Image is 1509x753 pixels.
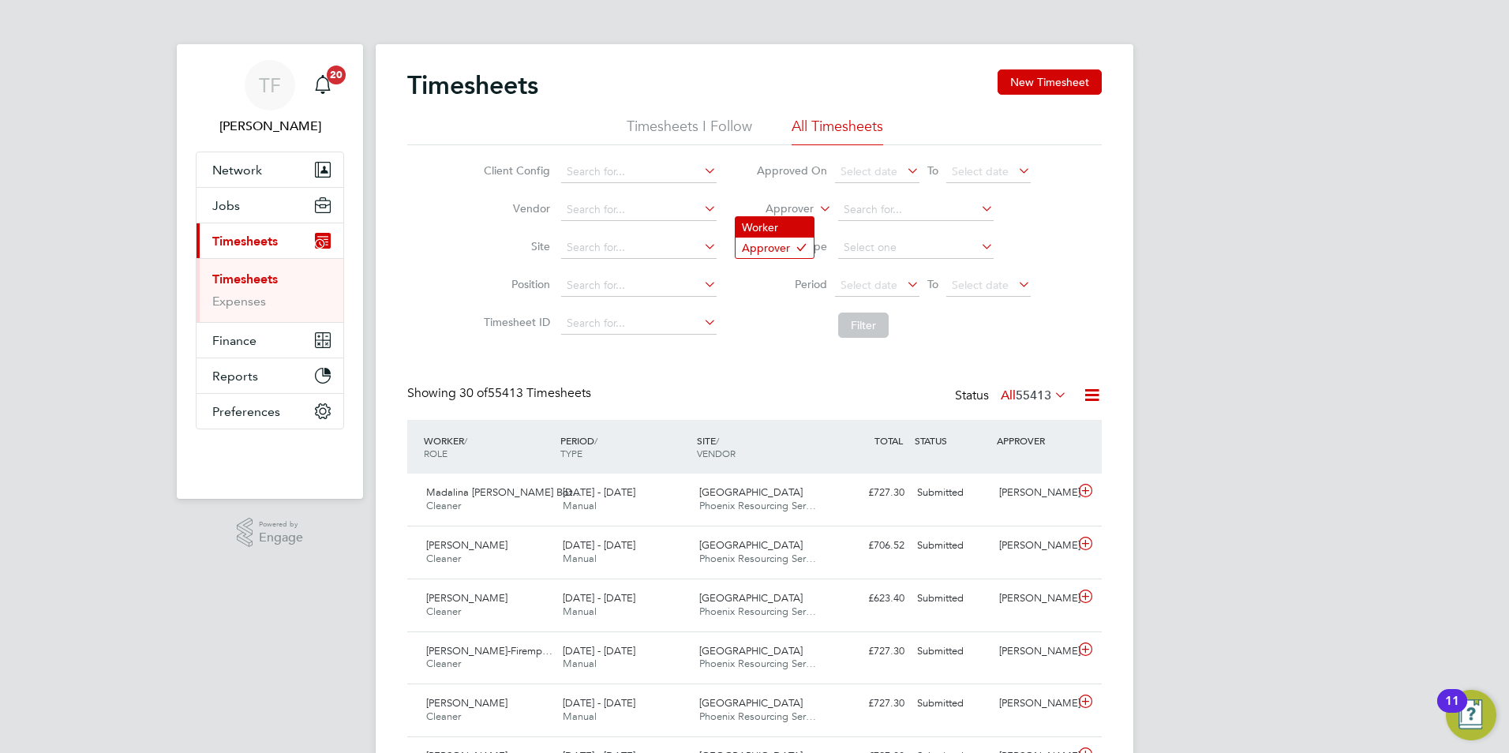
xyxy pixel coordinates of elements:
span: Timesheets [212,234,278,249]
span: Cleaner [426,605,461,618]
label: Approver [743,201,814,217]
input: Search for... [561,237,717,259]
li: Approver [736,238,814,258]
input: Search for... [561,313,717,335]
span: 55413 Timesheets [459,385,591,401]
span: Reports [212,369,258,384]
span: [PERSON_NAME] [426,696,507,710]
span: Cleaner [426,657,461,670]
div: Showing [407,385,594,402]
div: £727.30 [829,691,911,717]
span: [DATE] - [DATE] [563,644,635,657]
span: [PERSON_NAME] [426,591,507,605]
span: Network [212,163,262,178]
span: Engage [259,531,303,545]
div: [PERSON_NAME] [993,480,1075,506]
span: Phoenix Resourcing Ser… [699,710,816,723]
span: [PERSON_NAME] [426,538,507,552]
span: Manual [563,657,597,670]
div: [PERSON_NAME] [993,639,1075,665]
span: [GEOGRAPHIC_DATA] [699,591,803,605]
span: [PERSON_NAME]-Firemp… [426,644,552,657]
span: [DATE] - [DATE] [563,485,635,499]
div: Submitted [911,533,993,559]
li: All Timesheets [792,117,883,145]
label: Position [479,277,550,291]
span: Phoenix Resourcing Ser… [699,552,816,565]
div: Status [955,385,1070,407]
span: [DATE] - [DATE] [563,696,635,710]
div: PERIOD [556,426,693,467]
button: Network [197,152,343,187]
button: Open Resource Center, 11 new notifications [1446,690,1496,740]
span: ROLE [424,447,447,459]
span: TYPE [560,447,582,459]
span: Finance [212,333,256,348]
button: Filter [838,313,889,338]
div: 11 [1445,701,1459,721]
div: Submitted [911,691,993,717]
a: Powered byEngage [237,518,304,548]
label: Client Config [479,163,550,178]
span: Jobs [212,198,240,213]
div: APPROVER [993,426,1075,455]
div: Timesheets [197,258,343,322]
div: Submitted [911,480,993,506]
button: Finance [197,323,343,358]
button: Timesheets [197,223,343,258]
button: Preferences [197,394,343,429]
label: Vendor [479,201,550,215]
div: [PERSON_NAME] [993,586,1075,612]
div: Submitted [911,586,993,612]
span: [GEOGRAPHIC_DATA] [699,696,803,710]
span: Cleaner [426,552,461,565]
span: [DATE] - [DATE] [563,538,635,552]
span: To [923,274,943,294]
a: Timesheets [212,272,278,287]
span: Tim Finnegan [196,117,344,136]
span: 20 [327,66,346,84]
span: Manual [563,710,597,723]
a: 20 [307,60,339,111]
button: New Timesheet [998,69,1102,95]
li: Worker [736,217,814,238]
span: [DATE] - [DATE] [563,591,635,605]
span: Manual [563,552,597,565]
span: 55413 [1016,388,1051,403]
input: Select one [838,237,994,259]
div: £727.30 [829,639,911,665]
div: £706.52 [829,533,911,559]
label: Approved On [756,163,827,178]
span: Powered by [259,518,303,531]
div: £727.30 [829,480,911,506]
span: [GEOGRAPHIC_DATA] [699,538,803,552]
span: [GEOGRAPHIC_DATA] [699,644,803,657]
nav: Main navigation [177,44,363,499]
span: Phoenix Resourcing Ser… [699,499,816,512]
span: / [716,434,719,447]
span: Madalina [PERSON_NAME] Bot… [426,485,582,499]
h2: Timesheets [407,69,538,101]
label: All [1001,388,1067,403]
span: / [594,434,597,447]
div: [PERSON_NAME] [993,691,1075,717]
span: Phoenix Resourcing Ser… [699,657,816,670]
span: TOTAL [874,434,903,447]
a: Expenses [212,294,266,309]
span: TF [259,75,281,96]
img: fastbook-logo-retina.png [197,445,344,470]
span: Cleaner [426,710,461,723]
a: TF[PERSON_NAME] [196,60,344,136]
li: Timesheets I Follow [627,117,752,145]
input: Search for... [838,199,994,221]
span: To [923,160,943,181]
input: Search for... [561,161,717,183]
span: Select date [952,278,1009,292]
label: Site [479,239,550,253]
button: Jobs [197,188,343,223]
label: Timesheet ID [479,315,550,329]
span: Select date [841,278,897,292]
span: Phoenix Resourcing Ser… [699,605,816,618]
span: [GEOGRAPHIC_DATA] [699,485,803,499]
a: Go to home page [196,445,344,470]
